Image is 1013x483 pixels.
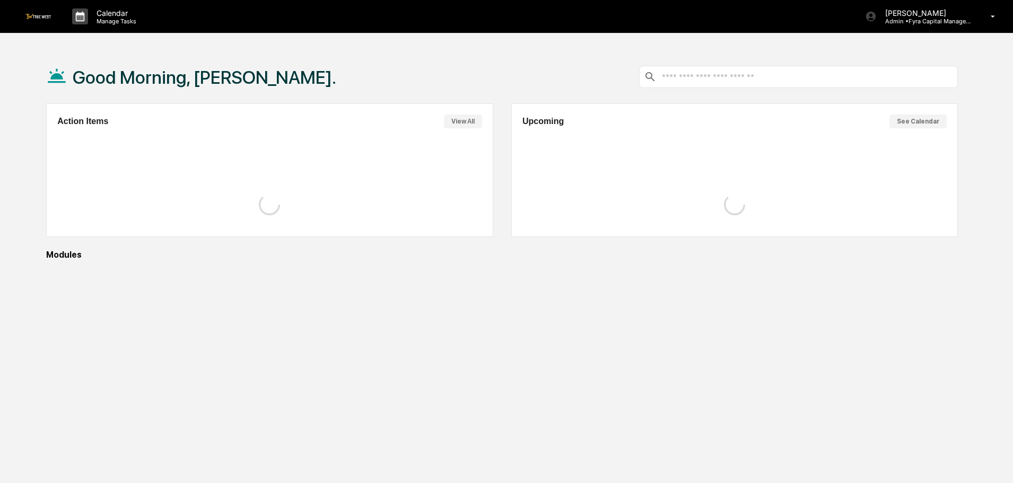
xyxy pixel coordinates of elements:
p: Calendar [88,8,142,17]
div: Modules [46,250,958,260]
h2: Upcoming [522,117,564,126]
button: See Calendar [889,115,947,128]
p: Manage Tasks [88,17,142,25]
p: Admin • Fyra Capital Management [877,17,975,25]
img: logo [25,14,51,19]
h1: Good Morning, [PERSON_NAME]. [73,67,336,88]
button: View All [444,115,482,128]
h2: Action Items [57,117,108,126]
p: [PERSON_NAME] [877,8,975,17]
